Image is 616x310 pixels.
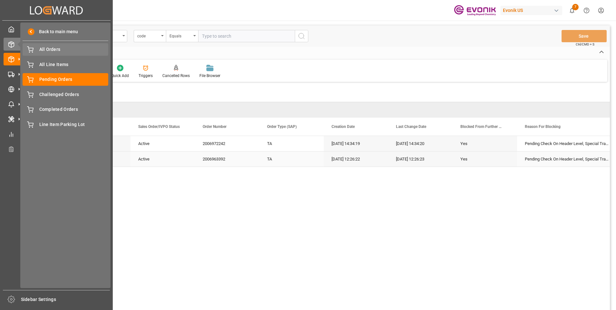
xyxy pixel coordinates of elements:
span: 7 [572,4,579,10]
span: Creation Date [332,124,355,129]
div: Equals [169,32,191,39]
div: code [137,32,159,39]
a: Challenged Orders [23,88,108,101]
span: Blocked From Further Processing [460,124,504,129]
a: All Orders [23,43,108,56]
span: Challenged Orders [39,91,109,98]
a: My Reports [4,128,109,140]
div: Triggers [139,73,153,79]
div: TA [259,151,324,167]
img: Evonik-brand-mark-Deep-Purple-RGB.jpeg_1700498283.jpeg [454,5,496,16]
div: [DATE] 12:26:22 [324,151,388,167]
div: Yes [460,152,509,167]
button: Evonik US [500,4,565,16]
span: Back to main menu [34,28,78,35]
button: Help Center [579,3,594,18]
div: [DATE] 14:34:19 [324,136,388,151]
span: Ctrl/CMD + S [576,42,594,47]
span: Line Item Parking Lot [39,121,109,128]
span: Sidebar Settings [21,296,110,303]
div: TA [259,136,324,151]
input: Type to search [198,30,295,42]
div: 2006972242 [195,136,259,151]
div: [DATE] 12:26:23 [388,151,453,167]
span: Completed Orders [39,106,109,113]
a: All Line Items [23,58,108,71]
span: Last Change Date [396,124,426,129]
button: Save [562,30,607,42]
a: Line Item Parking Lot [23,118,108,131]
span: Order Type (SAP) [267,124,297,129]
div: Evonik US [500,6,562,15]
span: All Orders [39,46,109,53]
button: open menu [166,30,198,42]
span: Reason For Blocking [525,124,561,129]
button: search button [295,30,308,42]
button: show 7 new notifications [565,3,579,18]
a: Pending Orders [23,73,108,86]
button: open menu [134,30,166,42]
div: [DATE] 14:34:20 [388,136,453,151]
span: Pending Orders [39,76,109,83]
div: Active [138,152,187,167]
span: All Line Items [39,61,109,68]
span: Order Number [203,124,226,129]
div: Yes [460,136,509,151]
div: Quick Add [111,73,129,79]
a: Completed Orders [23,103,108,116]
a: Transport Planner [4,143,109,155]
div: File Browser [199,73,220,79]
a: My Cockpit [4,23,109,35]
div: Cancelled Rows [162,73,190,79]
span: Sales Order/IVPO Status [138,124,180,129]
div: Active [138,136,187,151]
div: 2006963392 [195,151,259,167]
